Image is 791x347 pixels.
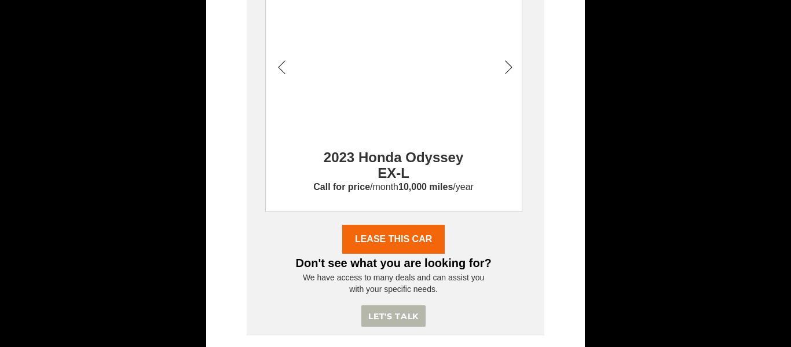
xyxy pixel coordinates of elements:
button: LET'S TALK [361,305,426,327]
p: We have access to many deals and can assist you with your specific needs. [265,272,522,295]
h3: Don't see what you are looking for? [265,254,522,272]
p: /month /year [269,181,519,194]
a: 2023 Honda Odyssey EX-LCall for price/month10,000 miles/year [269,52,519,194]
strong: 10,000 miles [398,182,453,192]
a: LET'S TALK [361,312,426,321]
h2: 2023 Honda Odyssey EX-L [312,129,475,181]
a: Lease THIS CAR [342,225,445,254]
strong: Call for price [313,182,370,192]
